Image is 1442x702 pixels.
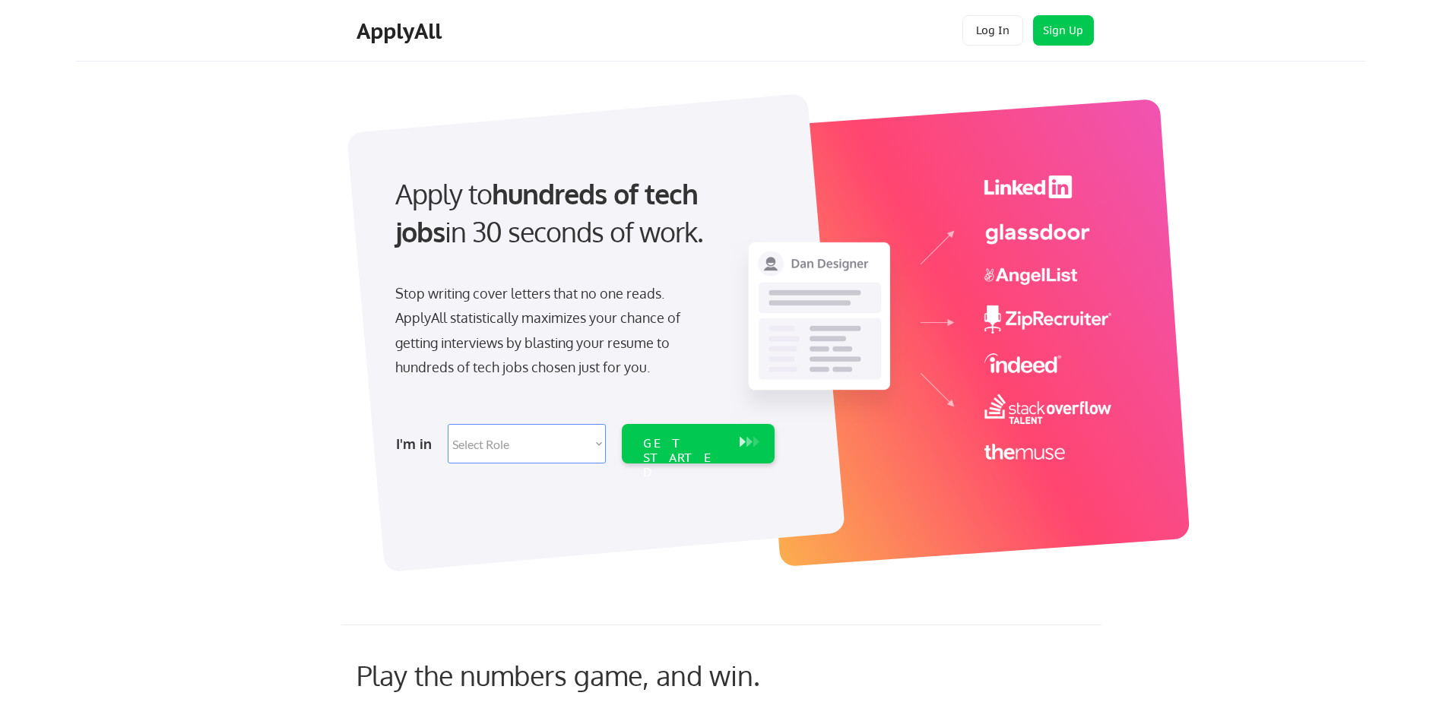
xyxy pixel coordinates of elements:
div: Stop writing cover letters that no one reads. ApplyAll statistically maximizes your chance of get... [395,281,708,380]
button: Log In [962,15,1023,46]
div: ApplyAll [357,18,446,44]
div: I'm in [396,432,439,456]
button: Sign Up [1033,15,1094,46]
div: Play the numbers game, and win. [357,659,828,691]
div: Apply to in 30 seconds of work. [395,175,769,251]
div: GET STARTED [643,436,724,480]
strong: hundreds of tech jobs [395,176,705,248]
